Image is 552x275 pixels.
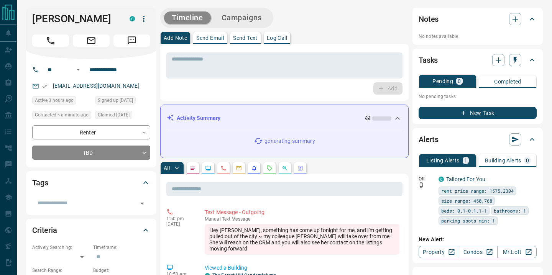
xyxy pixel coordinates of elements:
svg: Listing Alerts [251,165,257,171]
a: [EMAIL_ADDRESS][DOMAIN_NAME] [53,83,140,89]
span: size range: 450,768 [441,197,492,205]
svg: Notes [190,165,196,171]
div: condos.ca [439,177,444,182]
div: Notes [419,10,537,28]
p: No pending tasks [419,91,537,102]
div: Hey [PERSON_NAME], something has come up tonight for me, and I'm getting pulled out of the city ~... [205,224,399,255]
span: Active 3 hours ago [35,97,74,104]
div: Alerts [419,130,537,149]
p: Send Email [196,35,224,41]
div: Wed Aug 13 2025 [32,96,91,107]
h2: Alerts [419,133,439,146]
p: Pending [432,79,453,84]
h1: [PERSON_NAME] [32,13,118,25]
p: Budget: [93,267,150,274]
span: manual [205,216,221,222]
span: rent price range: 1575,2304 [441,187,514,195]
button: Campaigns [214,11,269,24]
p: Search Range: [32,267,89,274]
span: Signed up [DATE] [98,97,133,104]
span: bathrooms: 1 [494,207,526,214]
div: Criteria [32,221,150,239]
p: 0 [526,158,529,163]
button: Open [137,198,148,209]
p: Building Alerts [485,158,521,163]
a: Condos [458,246,497,258]
div: condos.ca [130,16,135,21]
span: Claimed [DATE] [98,111,130,119]
a: Tailored For You [446,176,485,182]
a: Mr.Loft [497,246,537,258]
p: Text Message [205,216,399,222]
p: Log Call [267,35,287,41]
div: Wed Aug 13 2025 [32,111,91,121]
svg: Calls [220,165,227,171]
span: Call [32,34,69,47]
svg: Email Verified [42,83,48,89]
p: Add Note [164,35,187,41]
p: New Alert: [419,236,537,244]
p: Send Text [233,35,258,41]
div: Tue Aug 12 2025 [95,96,150,107]
svg: Requests [266,165,273,171]
a: Property [419,246,458,258]
p: 1 [464,158,467,163]
h2: Criteria [32,224,57,236]
p: All [164,165,170,171]
p: Viewed a Building [205,264,399,272]
p: 0 [458,79,461,84]
span: Contacted < a minute ago [35,111,89,119]
svg: Agent Actions [297,165,303,171]
span: Message [113,34,150,47]
p: Listing Alerts [426,158,460,163]
h2: Notes [419,13,439,25]
svg: Opportunities [282,165,288,171]
button: New Task [419,107,537,119]
div: Activity Summary [167,111,402,125]
button: Timeline [164,11,211,24]
span: parking spots min: 1 [441,217,495,224]
div: Tue Aug 12 2025 [95,111,150,121]
p: Completed [494,79,521,84]
p: 1:50 pm [166,216,193,221]
p: Timeframe: [93,244,150,251]
span: beds: 0.1-0.1,1-1 [441,207,487,214]
p: No notes available [419,33,537,40]
svg: Emails [236,165,242,171]
span: Email [73,34,110,47]
svg: Lead Browsing Activity [205,165,211,171]
p: Text Message - Outgoing [205,208,399,216]
h2: Tags [32,177,48,189]
p: Activity Summary [177,114,220,122]
div: Tasks [419,51,537,69]
div: Tags [32,174,150,192]
div: Renter [32,125,150,139]
p: Actively Searching: [32,244,89,251]
p: [DATE] [166,221,193,227]
p: Off [419,175,434,182]
p: generating summary [264,137,315,145]
button: Open [74,65,83,74]
div: TBD [32,146,150,160]
svg: Push Notification Only [419,182,424,188]
h2: Tasks [419,54,438,66]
